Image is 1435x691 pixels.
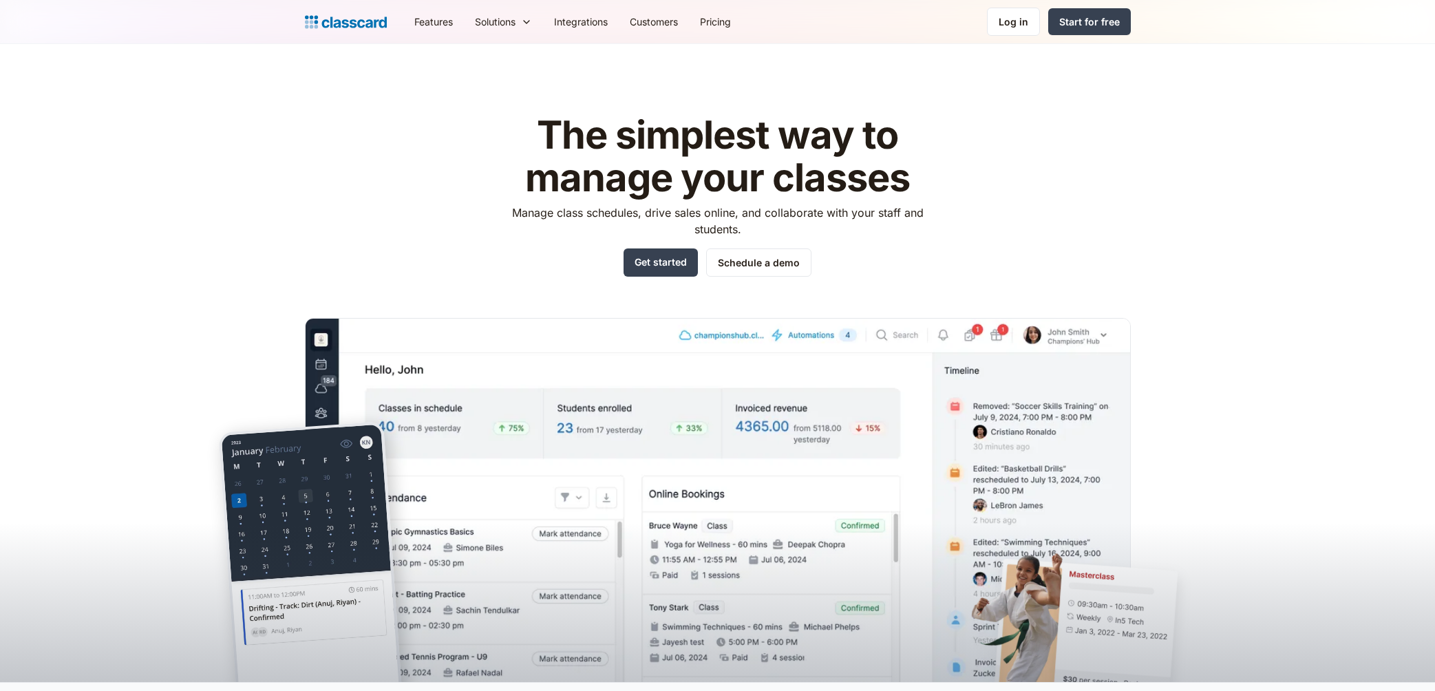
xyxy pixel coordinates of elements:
a: Integrations [543,6,619,37]
div: Log in [999,14,1028,29]
a: Schedule a demo [706,248,811,277]
a: Customers [619,6,689,37]
a: Get started [624,248,698,277]
div: Start for free [1059,14,1120,29]
a: Features [403,6,464,37]
p: Manage class schedules, drive sales online, and collaborate with your staff and students. [499,204,936,237]
h1: The simplest way to manage your classes [499,114,936,199]
a: Start for free [1048,8,1131,35]
a: Pricing [689,6,742,37]
div: Solutions [475,14,515,29]
a: Logo [305,12,387,32]
a: Log in [987,8,1040,36]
